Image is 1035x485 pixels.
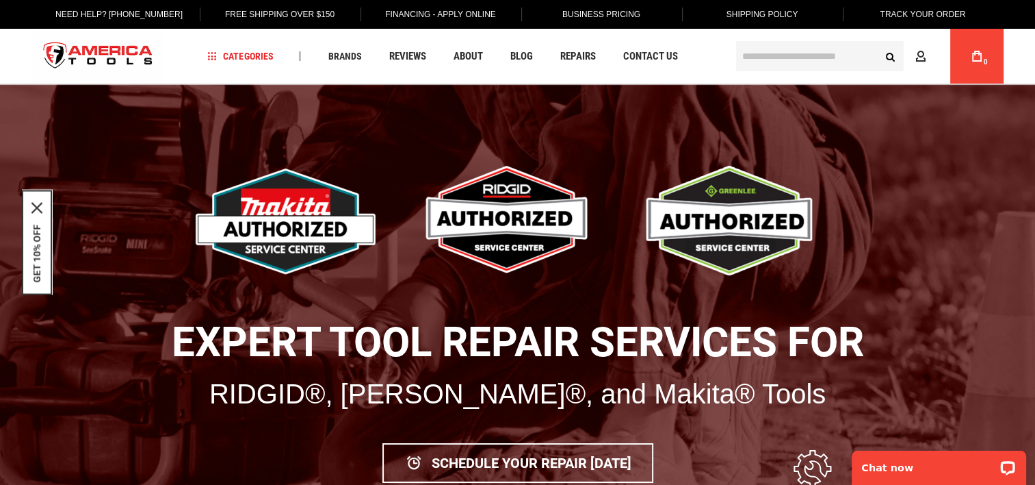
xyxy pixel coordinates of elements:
[626,153,841,289] img: Service Banner
[31,203,42,214] button: Close
[623,51,677,62] span: Contact Us
[984,58,988,66] span: 0
[447,47,488,66] a: About
[31,225,42,283] button: GET 10% OFF
[58,320,977,365] h1: Expert Tool Repair Services for
[382,443,653,483] a: Schedule Your Repair [DATE]
[510,51,532,62] span: Blog
[616,47,683,66] a: Contact Us
[453,51,482,62] span: About
[843,442,1035,485] iframe: LiveChat chat widget
[878,43,904,69] button: Search
[726,10,798,19] span: Shipping Policy
[31,203,42,214] svg: close icon
[328,51,361,61] span: Brands
[195,153,393,289] img: Service Banner
[322,47,367,66] a: Brands
[32,31,165,82] a: store logo
[560,51,595,62] span: Repairs
[207,51,273,61] span: Categories
[402,153,617,289] img: Service Banner
[964,29,990,84] a: 0
[389,51,425,62] span: Reviews
[382,47,432,66] a: Reviews
[58,372,977,416] p: RIDGID®, [PERSON_NAME]®, and Makita® Tools
[503,47,538,66] a: Blog
[201,47,279,66] a: Categories
[32,31,165,82] img: America Tools
[553,47,601,66] a: Repairs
